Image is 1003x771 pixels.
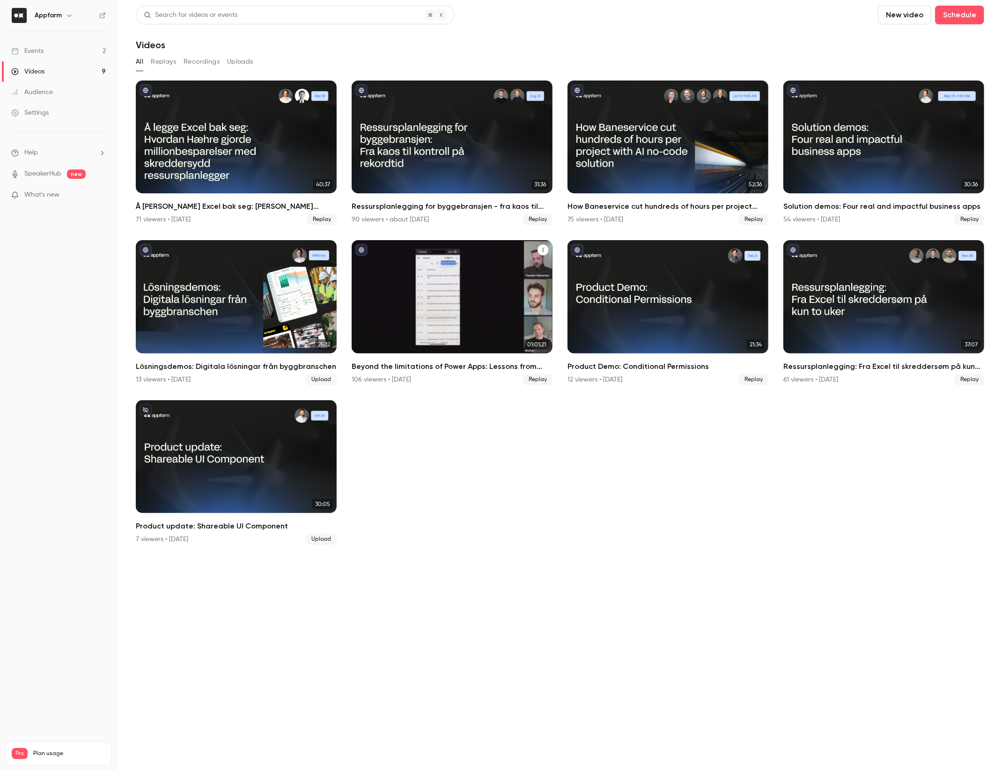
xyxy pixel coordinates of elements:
span: Replay [523,214,553,225]
button: published [140,84,152,96]
a: 30:05Product update: Shareable UI Component7 viewers • [DATE]Upload [136,400,337,545]
li: Product update: Shareable UI Component [136,400,337,545]
button: Schedule [935,6,984,24]
h2: Product Demo: Conditional Permissions [568,361,768,372]
span: 40:37 [313,179,333,190]
h2: Ressursplanlegging: Fra Excel til skreddersøm på kun to uker [783,361,984,372]
a: 21:34Product Demo: Conditional Permissions12 viewers • [DATE]Replay [568,240,768,385]
a: 52:36How Baneservice cut hundreds of hours per project with AI no-code solution75 viewers • [DATE... [568,81,768,225]
h2: Lösningsdemos: Digitala lösningar från byggbranschen [136,361,337,372]
a: 37:07Ressursplanlegging: Fra Excel til skreddersøm på kun to uker61 viewers • [DATE]Replay [783,240,984,385]
span: Replay [523,374,553,385]
button: published [355,244,368,256]
img: Appfarm [12,8,27,23]
iframe: Noticeable Trigger [95,191,106,199]
section: Videos [136,6,984,765]
div: 54 viewers • [DATE] [783,215,840,224]
span: 01:01:21 [524,339,549,350]
li: How Baneservice cut hundreds of hours per project with AI no-code solution [568,81,768,225]
button: Recordings [184,54,220,69]
span: Help [24,148,38,158]
span: 21:34 [747,339,765,350]
h6: Appfarm [35,11,62,20]
button: published [787,84,799,96]
h2: Ressursplanlegging for byggebransjen - fra kaos til kontroll på rekordtid [352,201,553,212]
span: 37:07 [962,339,981,350]
button: Uploads [227,54,253,69]
span: 31:36 [531,179,549,190]
span: 30:36 [961,179,981,190]
h1: Videos [136,39,165,51]
a: 01:01:21Beyond the limitations of Power Apps: Lessons from industry leaders106 viewers • [DATE]Re... [352,240,553,385]
li: Lösningsdemos: Digitala lösningar från byggbranschen [136,240,337,385]
h2: Solution demos: Four real and impactful business apps [783,201,984,212]
div: 12 viewers • [DATE] [568,375,622,384]
a: 40:37Å [PERSON_NAME] Excel bak seg: [PERSON_NAME] gjorde millionbesparelser med skreddersydd ress... [136,81,337,225]
span: new [67,169,86,179]
h2: Å [PERSON_NAME] Excel bak seg: [PERSON_NAME] gjorde millionbesparelser med skreddersydd ressurspl... [136,201,337,212]
div: Videos [11,67,44,76]
span: Upload [306,534,337,545]
li: Product Demo: Conditional Permissions [568,240,768,385]
button: published [787,244,799,256]
button: New video [878,6,931,24]
a: SpeakerHub [24,169,61,179]
span: Replay [955,214,984,225]
button: published [355,84,368,96]
div: 71 viewers • [DATE] [136,215,191,224]
div: Events [11,46,44,56]
h2: Beyond the limitations of Power Apps: Lessons from industry leaders [352,361,553,372]
button: Replays [151,54,176,69]
button: All [136,54,143,69]
span: 30:05 [312,499,333,509]
span: Replay [307,214,337,225]
a: 25:12Lösningsdemos: Digitala lösningar från byggbranschen13 viewers • [DATE]Upload [136,240,337,385]
span: 25:12 [315,339,333,350]
li: Beyond the limitations of Power Apps: Lessons from industry leaders [352,240,553,385]
div: 13 viewers • [DATE] [136,375,191,384]
button: published [571,244,583,256]
span: Replay [739,214,768,225]
button: unpublished [140,404,152,416]
button: published [140,244,152,256]
li: help-dropdown-opener [11,148,106,158]
span: Upload [306,374,337,385]
div: 75 viewers • [DATE] [568,215,623,224]
div: Search for videos or events [144,10,237,20]
div: Audience [11,88,53,97]
div: 61 viewers • [DATE] [783,375,838,384]
a: 31:36Ressursplanlegging for byggebransjen - fra kaos til kontroll på rekordtid90 viewers • about ... [352,81,553,225]
span: What's new [24,190,59,200]
li: Å legge Excel bak seg: Hvordan Hæhre gjorde millionbesparelser med skreddersydd ressursplanlegger [136,81,337,225]
h2: How Baneservice cut hundreds of hours per project with AI no-code solution [568,201,768,212]
div: 90 viewers • about [DATE] [352,215,429,224]
span: 52:36 [746,179,765,190]
button: published [571,84,583,96]
span: Plan usage [33,750,105,757]
li: Ressursplanlegging: Fra Excel til skreddersøm på kun to uker [783,240,984,385]
a: 30:36Solution demos: Four real and impactful business apps54 viewers • [DATE]Replay [783,81,984,225]
div: Settings [11,108,49,117]
span: Pro [12,748,28,759]
span: Replay [739,374,768,385]
span: Replay [955,374,984,385]
div: 7 viewers • [DATE] [136,535,188,544]
div: 106 viewers • [DATE] [352,375,411,384]
h2: Product update: Shareable UI Component [136,521,337,532]
li: Solution demos: Four real and impactful business apps [783,81,984,225]
li: Ressursplanlegging for byggebransjen - fra kaos til kontroll på rekordtid [352,81,553,225]
ul: Videos [136,81,984,545]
